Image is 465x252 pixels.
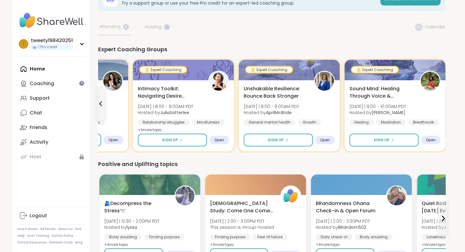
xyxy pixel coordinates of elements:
div: Expert Coaching [352,67,398,73]
span: BRandomness Ohana Check-in & Open Forum [316,200,379,214]
div: Activity [30,139,48,146]
div: Relationship struggles [138,119,190,125]
div: Growth [298,119,321,125]
div: tweety198420251 [31,37,73,44]
span: Hosted by [316,224,370,230]
a: Host [17,149,86,164]
span: t [22,40,25,48]
span: Open [214,138,224,142]
span: Open [109,138,118,142]
span: Hosted by [349,110,406,116]
div: Body doubling [355,234,393,240]
div: Finding purpose [144,234,184,240]
span: Open [426,138,436,142]
a: Safety Resources [17,240,47,245]
a: Coaching [17,76,86,91]
span: This session is Group-hosted [210,224,274,230]
div: Expert Coaching [140,67,186,73]
div: Coaching [30,80,54,87]
b: [PERSON_NAME] [372,110,405,116]
span: Sign Up [162,137,178,143]
div: Breathwork [408,119,439,125]
div: Body doubling [104,234,142,240]
a: How It Works [17,227,38,231]
a: FAQ [75,227,82,231]
img: JuliaSatterlee [209,72,228,91]
img: BRandom502 [387,186,406,205]
a: Friends [17,120,86,135]
b: JuliaSatterlee [160,110,189,116]
a: Activity [17,135,86,149]
div: Chat [30,110,42,116]
img: ShareWell [281,186,300,205]
a: Support [17,91,86,106]
iframe: Spotlight [79,81,84,86]
a: Blog [75,240,83,245]
div: General mental health [244,119,295,125]
a: Host Training [27,234,49,238]
button: Sign Up [349,134,419,146]
a: Referrals [40,227,56,231]
b: BRandom502 [338,224,366,230]
span: Sign Up [374,137,389,143]
img: lyssa [175,186,194,205]
img: elenacarr0ll [103,72,122,91]
span: Unshakable Resilience: Bounce Back Stronger [244,85,307,100]
span: [DATE] | 12:30 - 2:00PM PDT [104,218,160,224]
span: [DATE] | 8:00 - 9:00AM PDT [138,103,193,110]
a: About Us [58,227,73,231]
div: Loneliness [422,234,451,240]
span: Hosted by [138,110,193,116]
div: Positive and Uplifting topics [98,160,445,168]
a: Help [17,234,25,238]
a: Safety Policy [52,234,73,238]
div: Support [30,95,50,102]
a: Chat [17,106,86,120]
button: Sign Up [244,134,313,146]
div: Logout [30,212,47,219]
span: [DATE] | 9:00 - 10:00AM PDT [349,103,406,110]
a: Logout [17,208,86,223]
span: [DATE] | 2:00 - 3:30PM PDT [316,218,370,224]
div: Daily check-in [316,234,352,240]
img: ShareWell Nav Logo [17,10,86,31]
div: Fear of failure [253,234,287,240]
img: Joana_Ayala [421,72,440,91]
div: Mindfulness [192,119,224,125]
span: 🫂Decompress the Stress🕊️ [104,200,168,214]
span: Sign Up [268,137,284,143]
span: [DATE] | 2:00 - 3:00PM PDT [210,218,274,224]
a: Redeem Code [49,240,73,245]
span: Intimacy Toolkit: Navigating Desire Dynamics [138,85,201,100]
img: AprilMcBride [315,72,334,91]
div: Healing [349,119,374,125]
span: [DATE] | 8:00 - 9:00AM PDT [244,103,299,110]
div: Finding purpose [210,234,250,240]
b: lyssa [127,224,137,230]
div: Host [30,153,41,160]
div: Meditation [376,119,406,125]
span: Open [320,138,330,142]
div: Expert Coaching Groups [98,45,445,54]
span: 1 Pro credit [38,45,57,50]
span: [DEMOGRAPHIC_DATA] Study: Come One Come All [210,200,274,214]
span: Sound Mind: Healing Through Voice & Vibration [349,85,413,100]
span: Hosted by [244,110,299,116]
b: AprilMcBride [266,110,292,116]
div: Expert Coaching [246,67,292,73]
button: Sign Up [138,134,207,146]
div: Friends [30,124,47,131]
span: Hosted by [104,224,160,230]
